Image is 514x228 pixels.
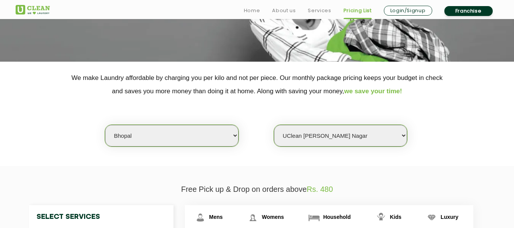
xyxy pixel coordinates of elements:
p: We make Laundry affordable by charging you per kilo and not per piece. Our monthly package pricin... [16,71,499,98]
a: Pricing List [344,6,372,15]
span: Luxury [441,214,458,220]
span: Household [323,214,350,220]
a: Franchise [444,6,493,16]
span: Mens [209,214,223,220]
span: Womens [262,214,284,220]
span: Kids [390,214,401,220]
span: we save your time! [344,88,402,95]
a: Services [308,6,331,15]
a: Login/Signup [384,6,432,16]
p: Free Pick up & Drop on orders above [16,185,499,194]
span: Rs. 480 [307,185,333,193]
a: About us [272,6,296,15]
a: Home [244,6,260,15]
img: Mens [194,211,207,224]
img: Kids [374,211,388,224]
img: UClean Laundry and Dry Cleaning [16,5,50,14]
img: Household [307,211,321,224]
img: Womens [246,211,259,224]
img: Luxury [425,211,438,224]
